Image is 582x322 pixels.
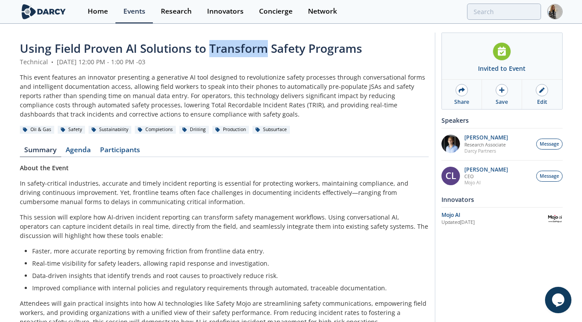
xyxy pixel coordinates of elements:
img: Mojo AI [547,211,563,226]
a: Summary [20,146,61,157]
li: Data-driven insights that identify trends and root causes to proactively reduce risk. [32,271,423,280]
div: Events [123,8,145,15]
p: Mojo AI [464,179,508,186]
div: Completions [135,126,176,134]
button: Message [536,171,563,182]
div: Technical [DATE] 12:00 PM - 1:00 PM -03 [20,57,429,66]
div: CL [441,167,460,185]
div: Concierge [259,8,293,15]
div: Home [88,8,108,15]
p: CEO [464,173,508,179]
div: Research [161,8,192,15]
a: Mojo AI Updated[DATE] Mojo AI [441,211,563,226]
span: Using Field Proven AI Solutions to Transform Safety Programs [20,40,362,56]
div: Drilling [179,126,209,134]
strong: About the Event [20,164,69,172]
div: Network [308,8,337,15]
div: This event features an innovator presenting a generative AI tool designed to revolutionize safety... [20,73,429,119]
p: Research Associate [464,142,508,148]
iframe: chat widget [545,287,573,313]
div: Edit [537,98,547,106]
span: • [50,58,55,66]
li: Improved compliance with internal policies and regulatory requirements through automated, traceab... [32,283,423,293]
div: Mojo AI [441,211,547,219]
div: Oil & Gas [20,126,55,134]
div: Production [212,126,249,134]
img: logo-wide.svg [20,4,68,19]
span: Message [540,173,559,180]
div: Innovators [207,8,244,15]
div: Updated [DATE] [441,219,547,226]
img: 1EXUV5ipS3aUf9wnAL7U [441,135,460,153]
div: Speakers [441,113,563,128]
p: Darcy Partners [464,148,508,154]
img: Profile [547,4,563,19]
div: Subsurface [252,126,290,134]
a: Participants [96,146,145,157]
a: Agenda [61,146,96,157]
li: Faster, more accurate reporting by removing friction from frontline data entry. [32,246,423,256]
p: [PERSON_NAME] [464,135,508,141]
li: Real-time visibility for safety leaders, allowing rapid response and investigation. [32,259,423,268]
div: Save [496,98,508,106]
input: Advanced Search [467,4,541,20]
p: [PERSON_NAME] [464,167,508,173]
p: In safety-critical industries, accurate and timely incident reporting is essential for protecting... [20,179,429,206]
div: Innovators [441,192,563,207]
p: This session will explore how AI-driven incident reporting can transform safety management workfl... [20,212,429,240]
button: Message [536,139,563,150]
div: Share [454,98,469,106]
span: Message [540,141,559,148]
a: Edit [522,80,562,109]
div: Invited to Event [478,64,526,73]
div: Safety [58,126,85,134]
div: Sustainability [89,126,132,134]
